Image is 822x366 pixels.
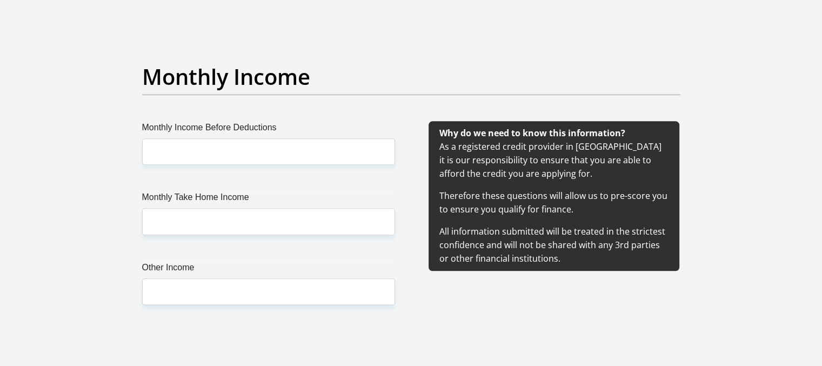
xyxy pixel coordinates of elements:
b: Why do we need to know this information? [439,127,625,139]
label: Monthly Take Home Income [142,191,395,208]
h2: Monthly Income [142,64,680,90]
input: Other Income [142,278,395,305]
label: Other Income [142,261,395,278]
input: Monthly Income Before Deductions [142,138,395,165]
label: Monthly Income Before Deductions [142,121,395,138]
span: As a registered credit provider in [GEOGRAPHIC_DATA] it is our responsibility to ensure that you ... [439,127,667,264]
input: Monthly Take Home Income [142,208,395,235]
